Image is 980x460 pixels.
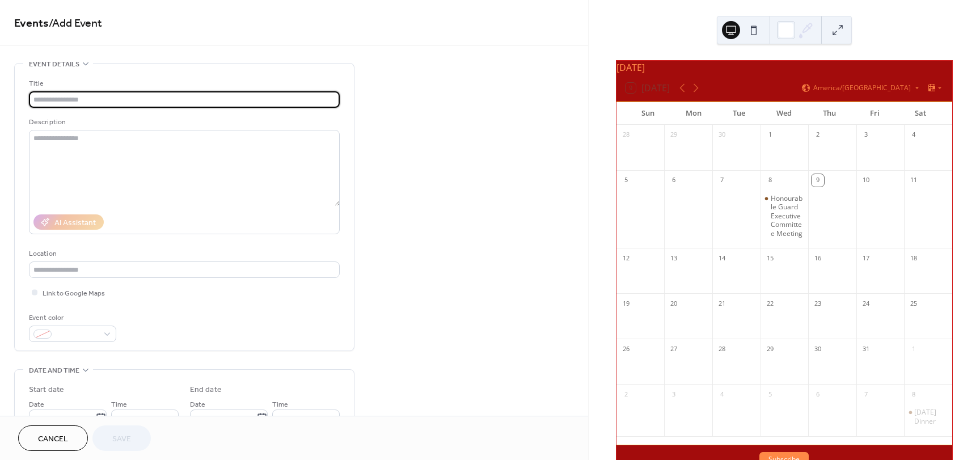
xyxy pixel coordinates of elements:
[764,297,776,310] div: 22
[620,129,632,141] div: 28
[813,85,911,91] span: America/[GEOGRAPHIC_DATA]
[29,365,79,377] span: Date and time
[716,102,762,125] div: Tue
[860,297,872,310] div: 24
[914,408,948,425] div: [DATE] Dinner
[626,102,671,125] div: Sun
[14,12,49,35] a: Events
[907,129,920,141] div: 4
[898,102,943,125] div: Sat
[860,174,872,187] div: 10
[620,388,632,400] div: 2
[43,288,105,299] span: Link to Google Maps
[29,312,114,324] div: Event color
[860,343,872,355] div: 31
[620,174,632,187] div: 5
[907,252,920,264] div: 18
[812,129,824,141] div: 2
[29,384,64,396] div: Start date
[620,297,632,310] div: 19
[716,129,728,141] div: 30
[771,194,804,238] div: Honourable Guard Executive Committee Meeting
[807,102,852,125] div: Thu
[764,343,776,355] div: 29
[29,78,337,90] div: Title
[860,388,872,400] div: 7
[904,408,952,425] div: Remembrance Day Dinner
[29,116,337,128] div: Description
[668,388,680,400] div: 3
[812,388,824,400] div: 6
[764,252,776,264] div: 15
[716,174,728,187] div: 7
[907,388,920,400] div: 8
[907,174,920,187] div: 11
[18,425,88,451] button: Cancel
[671,102,716,125] div: Mon
[668,174,680,187] div: 6
[812,343,824,355] div: 30
[190,399,205,411] span: Date
[29,248,337,260] div: Location
[764,129,776,141] div: 1
[620,343,632,355] div: 26
[812,252,824,264] div: 16
[668,129,680,141] div: 29
[616,61,952,74] div: [DATE]
[49,12,102,35] span: / Add Event
[761,194,809,238] div: Honourable Guard Executive Committee Meeting
[29,399,44,411] span: Date
[111,399,127,411] span: Time
[812,174,824,187] div: 9
[620,252,632,264] div: 12
[860,252,872,264] div: 17
[907,297,920,310] div: 25
[716,343,728,355] div: 28
[668,343,680,355] div: 27
[762,102,807,125] div: Wed
[764,388,776,400] div: 5
[716,388,728,400] div: 4
[272,399,288,411] span: Time
[716,297,728,310] div: 21
[190,384,222,396] div: End date
[668,252,680,264] div: 13
[860,129,872,141] div: 3
[852,102,898,125] div: Fri
[668,297,680,310] div: 20
[907,343,920,355] div: 1
[38,433,68,445] span: Cancel
[716,252,728,264] div: 14
[812,297,824,310] div: 23
[29,58,79,70] span: Event details
[764,174,776,187] div: 8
